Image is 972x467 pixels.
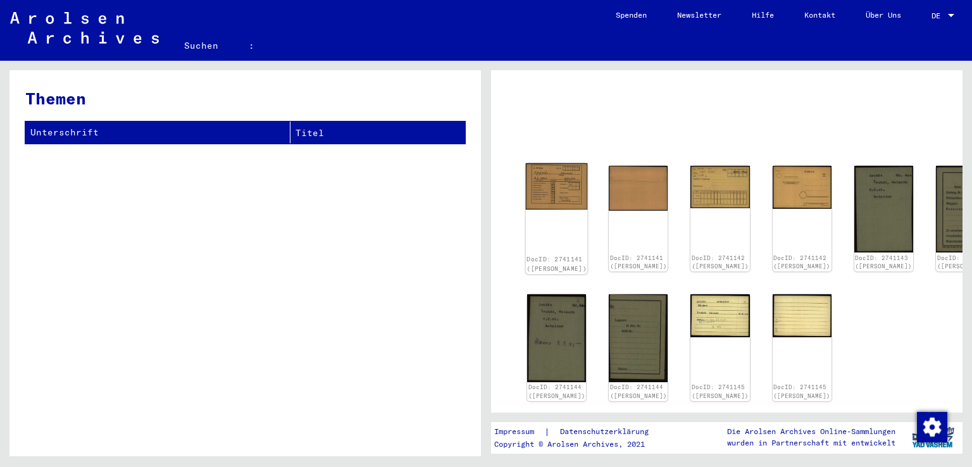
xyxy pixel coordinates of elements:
font: Kontakt [804,10,835,20]
a: DocID: 2741141 ([PERSON_NAME]) [526,256,587,272]
font: Titel [296,127,324,139]
font: Unterschrift [30,127,99,138]
img: yv_logo.png [909,421,957,453]
a: DocID: 2741145 ([PERSON_NAME]) [773,383,830,399]
font: Themen [25,88,86,109]
img: 002.jpg [609,166,668,211]
img: Arolsen_neg.svg [10,12,159,44]
img: 001.jpg [690,166,749,208]
font: Copyright © Arolsen Archives, 2021 [494,439,645,449]
div: Zustimmung ändern [916,411,947,442]
a: Suchen [169,30,234,61]
font: DE [931,11,940,20]
font: Datenschutzerklärung [560,427,649,436]
a: Datenschutzerklärung [550,425,664,439]
a: DocID: 2741144 ([PERSON_NAME]) [610,383,667,399]
font: Suchen [184,40,218,51]
font: Impressum [494,427,534,436]
font: wurden in Partnerschaft mit entwickelt [727,438,895,447]
img: 002.jpg [773,166,832,209]
a: DocID: 2741141 ([PERSON_NAME]) [610,254,667,270]
img: 001.jpg [854,166,913,252]
a: : [234,30,270,61]
font: Über Uns [866,10,901,20]
font: | [544,426,550,437]
font: Hilfe [752,10,774,20]
img: Zustimmung ändern [917,412,947,442]
a: DocID: 2741144 ([PERSON_NAME]) [528,383,585,399]
a: DocID: 2741142 ([PERSON_NAME]) [692,254,749,270]
a: DocID: 2741143 ([PERSON_NAME]) [855,254,912,270]
font: Spenden [616,10,647,20]
img: 001.jpg [526,163,588,209]
font: Newsletter [677,10,721,20]
a: Impressum [494,425,544,439]
img: 001.jpg [527,294,586,382]
a: DocID: 2741142 ([PERSON_NAME]) [773,254,830,270]
img: 001.jpg [690,294,749,337]
img: 002.jpg [609,294,668,382]
a: DocID: 2741145 ([PERSON_NAME]) [692,383,749,399]
font: : [249,40,254,51]
img: 002.jpg [773,294,832,337]
font: Die Arolsen Archives Online-Sammlungen [727,427,895,436]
